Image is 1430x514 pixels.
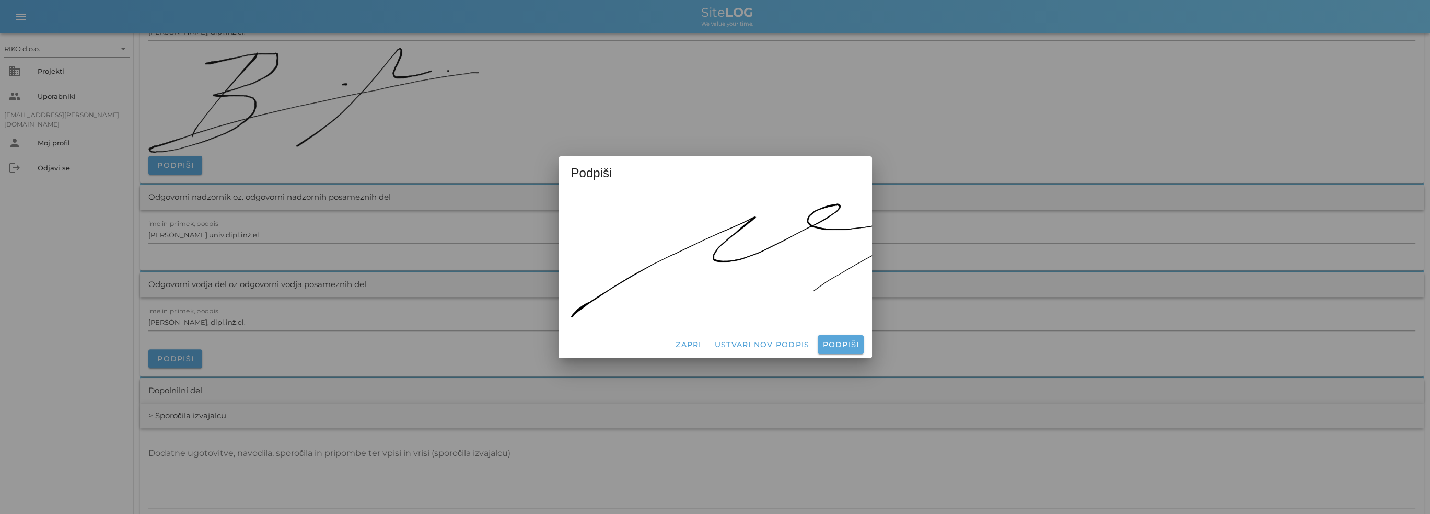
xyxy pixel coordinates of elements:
img: D1+vH3TGaT8AAAAASUVORK5CYII= [571,187,1037,317]
div: Pripomoček za klepet [1378,464,1430,514]
button: Zapri [671,335,706,354]
button: Ustvari nov podpis [710,335,813,354]
span: Podpiši [571,165,612,181]
span: Zapri [675,340,702,349]
button: Podpiši [818,335,863,354]
span: Ustvari nov podpis [714,340,809,349]
span: Podpiši [822,340,859,349]
iframe: Chat Widget [1378,464,1430,514]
